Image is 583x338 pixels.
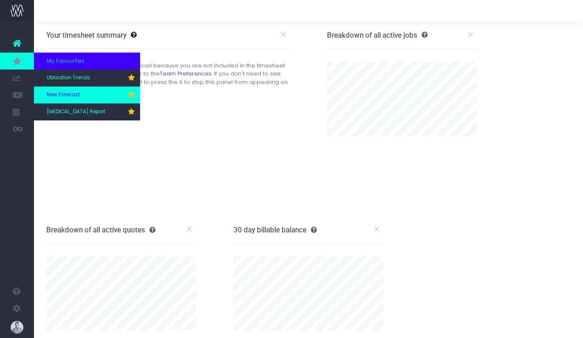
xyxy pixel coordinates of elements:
[46,226,155,234] h3: Breakdown of all active quotes
[47,57,84,65] span: My Favourites
[46,31,127,39] h3: Your timesheet summary
[34,87,140,103] a: New Forecast
[34,103,140,120] a: [MEDICAL_DATA] Report
[327,31,428,39] h3: Breakdown of all active jobs
[160,70,211,78] a: Team Preferences
[40,61,296,95] div: Your timesheet summary will not load because you are not included in the timesheet reports. To ch...
[234,226,317,234] h3: 30 day billable balance
[34,70,140,87] a: Utilisation Trends
[47,108,105,116] span: [MEDICAL_DATA] Report
[47,91,80,99] span: New Forecast
[11,321,23,334] img: images/default_profile_image.png
[47,74,90,82] span: Utilisation Trends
